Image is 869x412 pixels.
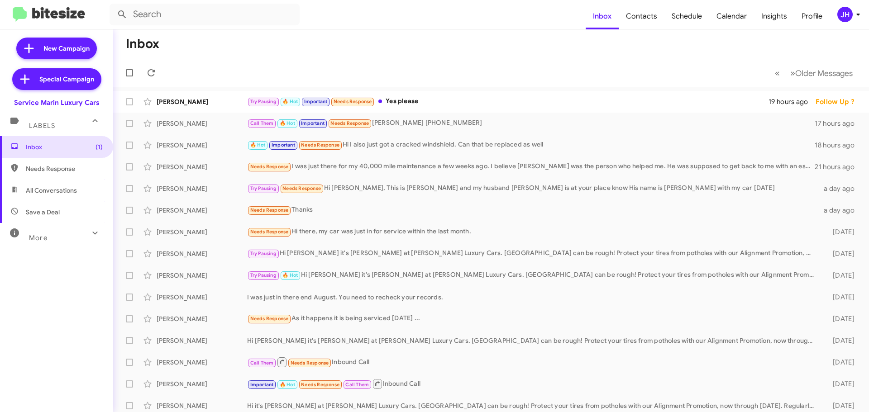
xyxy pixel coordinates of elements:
[770,64,858,82] nav: Page navigation example
[815,141,862,150] div: 18 hours ago
[157,271,247,280] div: [PERSON_NAME]
[250,229,289,235] span: Needs Response
[126,37,159,51] h1: Inbox
[818,379,862,388] div: [DATE]
[272,142,295,148] span: Important
[815,119,862,128] div: 17 hours ago
[250,142,266,148] span: 🔥 Hot
[157,336,247,345] div: [PERSON_NAME]
[157,162,247,171] div: [PERSON_NAME]
[39,75,94,84] span: Special Campaign
[837,7,853,22] div: JH
[330,120,369,126] span: Needs Response
[157,249,247,258] div: [PERSON_NAME]
[247,313,818,324] div: As it happens it is being serviced [DATE] ...
[250,272,277,278] span: Try Pausing
[247,161,815,172] div: I was just there for my 40,000 mile maintenance a few weeks ago. I believe [PERSON_NAME] was the ...
[157,227,247,237] div: [PERSON_NAME]
[26,142,103,152] span: Inbox
[250,99,277,104] span: Try Pausing
[157,314,247,323] div: [PERSON_NAME]
[301,142,339,148] span: Needs Response
[250,382,274,388] span: Important
[110,4,300,25] input: Search
[247,356,818,368] div: Inbound Call
[157,97,247,106] div: [PERSON_NAME]
[815,162,862,171] div: 21 hours ago
[250,120,274,126] span: Call Them
[250,316,289,322] span: Needs Response
[301,120,325,126] span: Important
[818,227,862,237] div: [DATE]
[247,205,818,215] div: Thanks
[26,208,60,217] span: Save a Deal
[247,248,818,259] div: Hi [PERSON_NAME] it's [PERSON_NAME] at [PERSON_NAME] Luxury Cars. [GEOGRAPHIC_DATA] can be rough!...
[247,378,818,389] div: Inbound Call
[816,97,862,106] div: Follow Up ?
[247,140,815,150] div: Hi I also just got a cracked windshield. Can that be replaced as well
[250,185,277,191] span: Try Pausing
[157,119,247,128] div: [PERSON_NAME]
[43,44,90,53] span: New Campaign
[247,227,818,237] div: Hi there, my car was just in for service within the last month.
[619,3,664,29] a: Contacts
[26,186,77,195] span: All Conversations
[282,99,298,104] span: 🔥 Hot
[29,122,55,130] span: Labels
[785,64,858,82] button: Next
[769,64,785,82] button: Previous
[157,293,247,302] div: [PERSON_NAME]
[95,142,103,152] span: (1)
[16,38,97,59] a: New Campaign
[247,270,818,280] div: Hi [PERSON_NAME] it's [PERSON_NAME] at [PERSON_NAME] Luxury Cars. [GEOGRAPHIC_DATA] can be rough!...
[818,249,862,258] div: [DATE]
[818,401,862,410] div: [DATE]
[830,7,859,22] button: JH
[280,120,295,126] span: 🔥 Hot
[795,68,853,78] span: Older Messages
[345,382,369,388] span: Call Them
[334,99,372,104] span: Needs Response
[818,336,862,345] div: [DATE]
[250,251,277,256] span: Try Pausing
[280,382,295,388] span: 🔥 Hot
[247,183,818,194] div: Hi [PERSON_NAME], This is [PERSON_NAME] and my husband [PERSON_NAME] is at your place know His na...
[14,98,100,107] div: Service Marin Luxury Cars
[157,184,247,193] div: [PERSON_NAME]
[775,67,780,79] span: «
[157,379,247,388] div: [PERSON_NAME]
[301,382,339,388] span: Needs Response
[157,358,247,367] div: [PERSON_NAME]
[664,3,709,29] a: Schedule
[818,314,862,323] div: [DATE]
[818,358,862,367] div: [DATE]
[29,234,48,242] span: More
[250,360,274,366] span: Call Them
[157,141,247,150] div: [PERSON_NAME]
[282,272,298,278] span: 🔥 Hot
[291,360,329,366] span: Needs Response
[157,401,247,410] div: [PERSON_NAME]
[247,96,769,107] div: Yes please
[282,185,321,191] span: Needs Response
[247,293,818,302] div: I was just in there end August. You need to recheck your records.
[157,206,247,215] div: [PERSON_NAME]
[754,3,794,29] a: Insights
[250,164,289,170] span: Needs Response
[794,3,830,29] span: Profile
[247,118,815,128] div: [PERSON_NAME] [PHONE_NUMBER]
[586,3,619,29] a: Inbox
[818,293,862,302] div: [DATE]
[769,97,816,106] div: 19 hours ago
[304,99,328,104] span: Important
[818,206,862,215] div: a day ago
[247,401,818,410] div: Hi it's [PERSON_NAME] at [PERSON_NAME] Luxury Cars. [GEOGRAPHIC_DATA] can be rough! Protect your ...
[250,207,289,213] span: Needs Response
[247,336,818,345] div: Hi [PERSON_NAME] it's [PERSON_NAME] at [PERSON_NAME] Luxury Cars. [GEOGRAPHIC_DATA] can be rough!...
[709,3,754,29] a: Calendar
